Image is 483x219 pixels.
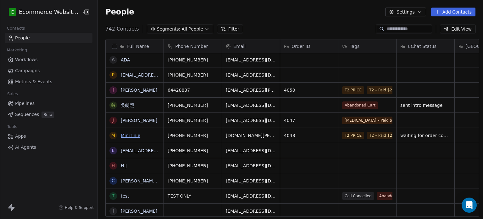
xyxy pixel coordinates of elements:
div: J [113,208,114,214]
span: [EMAIL_ADDRESS][DOMAIN_NAME] [226,163,276,169]
span: [PHONE_NUMBER] [168,102,218,108]
span: All People [182,26,203,32]
div: p [112,72,114,78]
a: H J [121,163,127,168]
div: C [112,177,115,184]
span: Call Cancelled [342,192,374,200]
a: [PERSON_NAME] [121,88,157,93]
span: Apps [15,133,26,140]
span: [PHONE_NUMBER] [168,72,218,78]
span: Marketing [4,45,30,55]
span: [EMAIL_ADDRESS][DOMAIN_NAME] [226,147,276,154]
div: Order ID [280,39,338,53]
span: Metrics & Events [15,78,52,85]
span: [EMAIL_ADDRESS][DOMAIN_NAME] [226,178,276,184]
span: [MEDICAL_DATA] – Paid $1000+ [342,117,392,124]
a: Workflows [5,55,92,65]
a: Metrics & Events [5,77,92,87]
div: uChat Status [397,39,454,53]
span: uChat Status [408,43,436,49]
div: e [112,147,115,154]
button: Add Contacts [431,8,475,16]
span: Pipelines [15,100,35,107]
div: grid [106,53,164,217]
a: test [121,193,129,199]
a: [PERSON_NAME] [121,209,157,214]
div: M [111,132,115,139]
span: [EMAIL_ADDRESS][PERSON_NAME][DOMAIN_NAME] [226,87,276,93]
span: Order ID [291,43,310,49]
span: [EMAIL_ADDRESS][DOMAIN_NAME] [226,117,276,124]
span: [PHONE_NUMBER] [168,147,218,154]
span: Phone Number [175,43,208,49]
span: [EMAIL_ADDRESS][DOMAIN_NAME] [226,208,276,214]
div: J [113,117,114,124]
span: [EMAIL_ADDRESS][DOMAIN_NAME] [226,57,276,63]
a: 吳朗熙 [121,103,134,108]
a: AI Agents [5,142,92,153]
span: [PHONE_NUMBER] [168,163,218,169]
span: E [11,9,14,15]
span: Help & Support [65,205,94,210]
span: Abandoned Cart [377,192,413,200]
div: A [112,56,115,63]
span: 4048 [284,132,334,139]
span: People [105,7,134,17]
div: Phone Number [164,39,222,53]
a: [EMAIL_ADDRESS][DOMAIN_NAME] [121,148,198,153]
span: 742 Contacts [105,25,139,33]
span: [EMAIL_ADDRESS][DOMAIN_NAME] [226,72,276,78]
span: Sequences [15,111,39,118]
span: [PHONE_NUMBER] [168,178,218,184]
span: AI Agents [15,144,36,151]
span: T2 – Paid $200–$999 [367,132,411,139]
a: [EMAIL_ADDRESS][DOMAIN_NAME] [121,72,198,78]
div: Full Name [106,39,164,53]
span: People [15,35,30,41]
a: ADA [121,57,130,62]
span: 4047 [284,117,334,124]
span: [EMAIL_ADDRESS][DOMAIN_NAME] [226,102,276,108]
a: [PERSON_NAME] [121,118,157,123]
button: Edit View [440,25,475,33]
div: H [112,162,115,169]
span: Tools [4,122,20,131]
span: Campaigns [15,67,40,74]
a: Help & Support [58,205,94,210]
div: Email [222,39,280,53]
span: waiting for order confirmation / no email received [400,132,451,139]
span: Email [233,43,246,49]
span: [PHONE_NUMBER] [168,117,218,124]
span: Beta [42,112,54,118]
span: TEST ONLY [168,193,218,199]
span: Full Name [127,43,149,49]
button: EEcommerce Website Builder [8,7,77,17]
span: 64428837 [168,87,218,93]
div: Tags [338,39,396,53]
a: [PERSON_NAME] Fai [121,178,165,183]
div: t [112,193,115,199]
div: J [113,87,114,93]
span: [DOMAIN_NAME][PERSON_NAME][EMAIL_ADDRESS][DOMAIN_NAME] [226,132,276,139]
a: Campaigns [5,66,92,76]
span: [PHONE_NUMBER] [168,132,218,139]
span: T2 – Paid $200–$999 [367,86,411,94]
button: Filter [217,25,243,33]
span: Workflows [15,56,38,63]
span: Contacts [4,24,28,33]
span: 4050 [284,87,334,93]
a: Pipelines [5,98,92,109]
span: [EMAIL_ADDRESS][DOMAIN_NAME] [226,193,276,199]
a: MiniTinie [121,133,140,138]
span: T2 PRICE [342,132,364,139]
button: Settings [385,8,426,16]
span: Segments: [157,26,180,32]
a: SequencesBeta [5,109,92,120]
div: 吳 [111,102,115,108]
span: Ecommerce Website Builder [19,8,80,16]
span: sent intro message [400,102,451,108]
a: People [5,33,92,43]
span: T2 PRICE [342,86,364,94]
a: Apps [5,131,92,141]
span: Sales [4,89,21,99]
